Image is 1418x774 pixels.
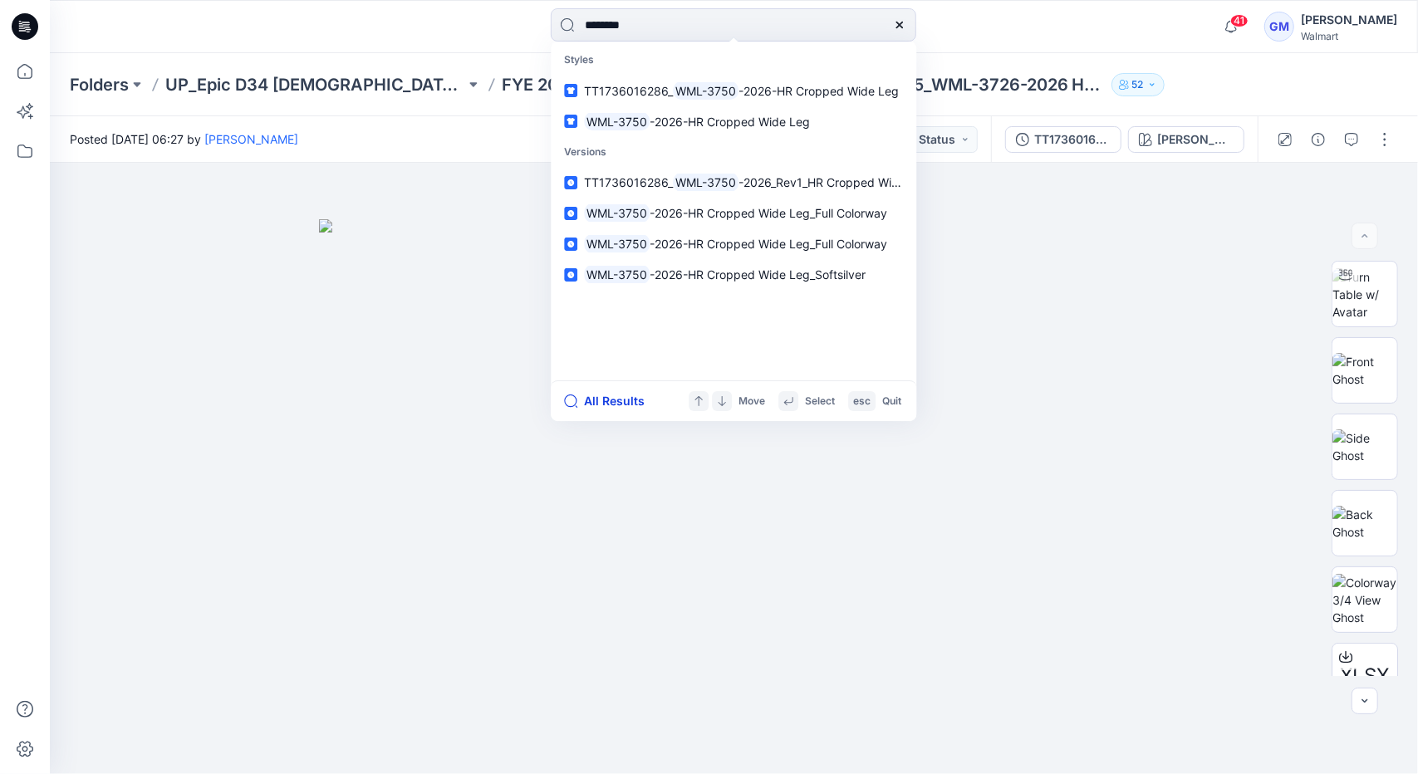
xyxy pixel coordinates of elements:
[738,84,899,98] span: -2026-HR Cropped Wide Leg
[1305,126,1332,153] button: Details
[554,45,913,76] p: Styles
[1005,126,1121,153] button: TT1736016265_WML-3726-2026 HR Core Straight_Size 6_Full Colorway
[650,115,810,129] span: -2026-HR Cropped Wide Leg
[650,267,866,282] span: -2026-HR Cropped Wide Leg_Softsilver
[1341,661,1390,691] span: XLSX
[1301,30,1397,42] div: Walmart
[70,130,298,148] span: Posted [DATE] 06:27 by
[853,393,871,410] p: esc
[1034,130,1111,149] div: TT1736016265_WML-3726-2026 HR Core Straight_Size 6_Full Colorway
[1111,73,1165,96] button: 52
[554,76,913,106] a: TT1736016286_WML-3750-2026-HR Cropped Wide Leg
[1132,76,1144,94] p: 52
[1230,14,1249,27] span: 41
[204,132,298,146] a: [PERSON_NAME]
[882,393,901,410] p: Quit
[1157,130,1234,149] div: [PERSON_NAME] Dark Wash
[584,175,673,189] span: TT1736016286_
[584,234,650,253] mark: WML-3750
[554,228,913,259] a: WML-3750-2026-HR Cropped Wide Leg_Full Colorway
[1332,353,1397,388] img: Front Ghost
[319,219,1150,774] img: eyJhbGciOiJIUzI1NiIsImtpZCI6IjAiLCJzbHQiOiJzZXMiLCJ0eXAiOiJKV1QifQ.eyJkYXRhIjp7InR5cGUiOiJzdG9yYW...
[738,393,765,410] p: Move
[1332,268,1397,321] img: Turn Table w/ Avatar
[650,237,887,251] span: -2026-HR Cropped Wide Leg_Full Colorway
[584,203,650,223] mark: WML-3750
[564,391,655,411] button: All Results
[554,167,913,198] a: TT1736016286_WML-3750-2026_Rev1_HR Cropped Wide Leg_Size 6
[1301,10,1397,30] div: [PERSON_NAME]
[165,73,465,96] a: UP_Epic D34 [DEMOGRAPHIC_DATA] Bottoms
[805,73,1105,96] p: TT1736016265_WML-3726-2026 HR Core Straight - Inseam 30"
[1332,574,1397,626] img: Colorway 3/4 View Ghost
[584,112,650,131] mark: WML-3750
[738,175,969,189] span: -2026_Rev1_HR Cropped Wide Leg_Size 6
[1332,506,1397,541] img: Back Ghost
[1128,126,1244,153] button: [PERSON_NAME] Dark Wash
[554,106,913,137] a: WML-3750-2026-HR Cropped Wide Leg
[673,173,738,192] mark: WML-3750
[554,137,913,168] p: Versions
[805,393,835,410] p: Select
[584,84,673,98] span: TT1736016286_
[1332,429,1397,464] img: Side Ghost
[1264,12,1294,42] div: GM
[554,259,913,290] a: WML-3750-2026-HR Cropped Wide Leg_Softsilver
[554,198,913,228] a: WML-3750-2026-HR Cropped Wide Leg_Full Colorway
[673,81,738,100] mark: WML-3750
[584,265,650,284] mark: WML-3750
[70,73,129,96] a: Folders
[650,206,887,220] span: -2026-HR Cropped Wide Leg_Full Colorway
[502,73,768,96] a: FYE 2027 S1 UP [PERSON_NAME]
